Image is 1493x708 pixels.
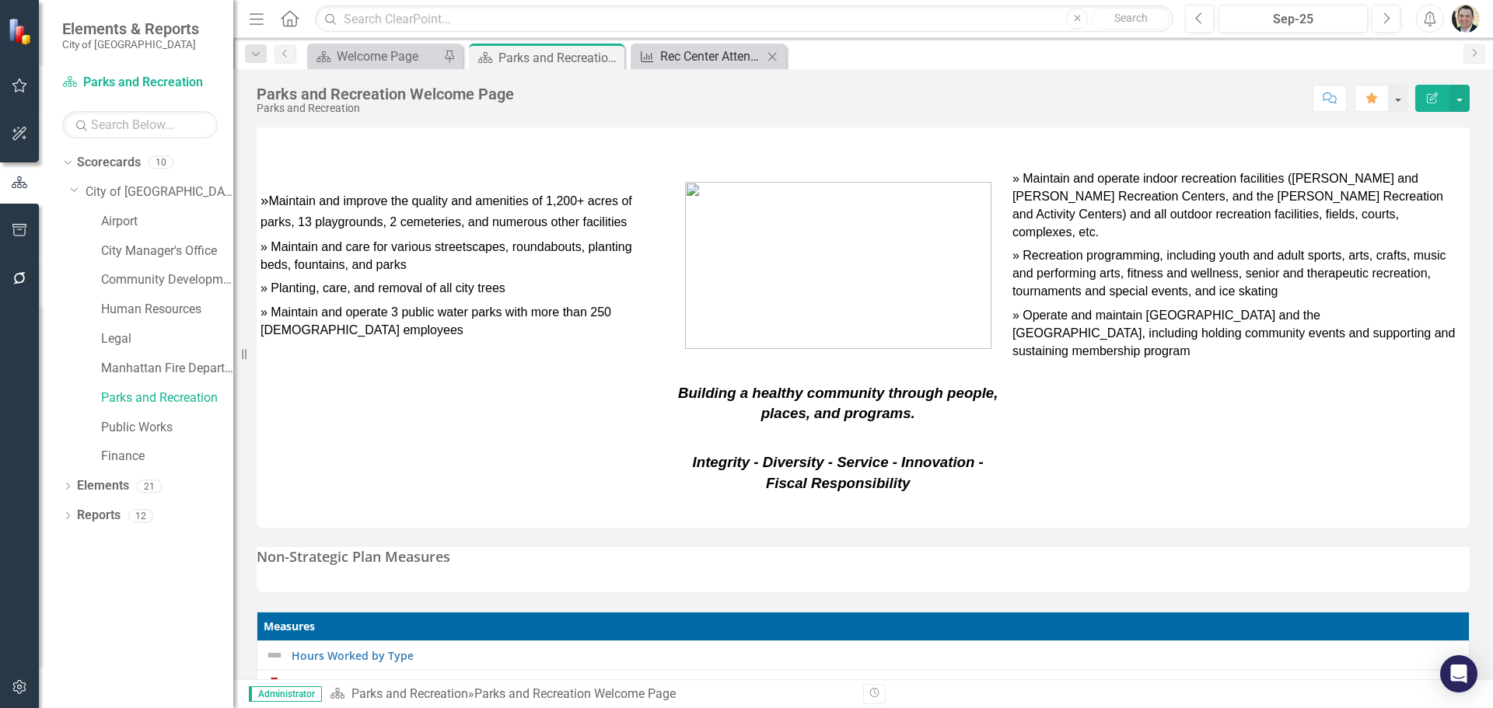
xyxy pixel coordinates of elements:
a: City of [GEOGRAPHIC_DATA] [86,183,233,201]
span: Non-Strategic Plan Measures [257,547,450,566]
span: Search [1114,12,1148,24]
div: Welcome Page [337,47,439,66]
a: Hours Worked by Type [292,650,1461,661]
td: Double-Click to Edit Right Click for Context Menu [257,670,1470,699]
img: Andrew Lawson [1452,5,1480,33]
a: Scorecards [77,154,141,172]
button: Search [1092,8,1170,30]
span: » [260,192,632,229]
div: Parks and Recreation Welcome Page [257,85,514,103]
input: Search ClearPoint... [315,5,1173,33]
span: Administrator [249,686,322,702]
a: Reports [77,507,121,525]
a: Welcome Page [311,47,439,66]
a: Rec Center Attendance [292,678,1461,690]
span: » Maintain and operate 3 public water parks with more than 250 [DEMOGRAPHIC_DATA] employees [260,305,611,337]
a: Legal [101,330,233,348]
div: 10 [149,156,173,169]
div: Parks and Recreation [257,103,514,114]
span: » Operate and maintain [GEOGRAPHIC_DATA] and the [GEOGRAPHIC_DATA], including holding community e... [1012,309,1455,357]
div: » [330,685,851,703]
img: Not Defined [265,646,284,664]
a: Parks and Recreation [101,389,233,407]
img: MPRD-logo-stacked-red-gray-flat-RGB.png [685,182,991,349]
div: Parks and Recreation Welcome Page [474,686,676,701]
div: 12 [128,509,153,522]
span: Maintain and improve the quality and amenities of 1,200+ acres of parks, 13 playgrounds, 2 cemete... [260,194,632,228]
div: 21 [137,480,162,493]
em: Building a healthy community through people, places, and programs. [678,385,998,422]
span: Elements & Reports [62,19,199,38]
span: » Planting, care, and removal of all city trees [260,281,505,295]
span: » Recreation programming, including youth and adult sports, arts, crafts, music and performing ar... [1012,249,1446,298]
span: » Maintain and care for various streetscapes, roundabouts, planting beds, fountains, and parks [260,240,632,271]
a: Rec Center Attendance [635,47,763,66]
a: Parks and Recreation [62,74,218,92]
td: Double-Click to Edit Right Click for Context Menu [257,641,1470,670]
small: City of [GEOGRAPHIC_DATA] [62,38,199,51]
a: Human Resources [101,301,233,319]
a: Community Development [101,271,233,289]
a: Public Works [101,419,233,437]
span: » Maintain and operate indoor recreation facilities ([PERSON_NAME] and [PERSON_NAME] Recreation C... [1012,172,1443,239]
a: Parks and Recreation [351,686,468,701]
img: Below Target [265,675,284,693]
a: Manhattan Fire Department [101,360,233,378]
a: Elements [77,477,129,495]
div: Open Intercom Messenger [1440,655,1477,692]
a: Airport [101,213,233,231]
img: ClearPoint Strategy [8,18,35,45]
div: Parks and Recreation Welcome Page [498,48,621,68]
em: Integrity - Diversity - Service - Innovation - Fiscal Responsibility [693,454,984,491]
button: Sep-25 [1219,5,1368,33]
input: Search Below... [62,111,218,138]
a: Finance [101,448,233,466]
div: Rec Center Attendance [660,47,763,66]
div: Sep-25 [1224,10,1362,29]
a: City Manager's Office [101,242,233,260]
